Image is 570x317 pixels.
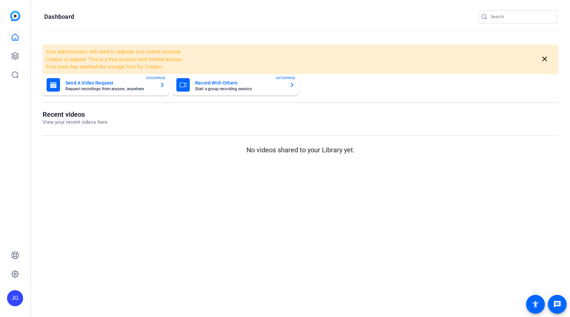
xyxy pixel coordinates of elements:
mat-card-subtitle: Start a group recording session [195,87,284,91]
span: Your administrator will need to upgrade your team's account [46,49,180,55]
mat-icon: close [540,55,549,63]
p: View your recent videos here [43,118,107,126]
mat-card-title: Send A Video Request [65,79,154,87]
input: Search [491,13,551,21]
li: Your team has reached the storage limit for Creator. [46,63,458,71]
li: Creator is expired. This is a free account with limited access. [46,56,458,63]
button: Send A Video RequestRequest recordings from anyone, anywhereENTERPRISE [43,74,169,96]
span: ENTERPRISE [276,75,295,81]
div: JG [7,290,23,306]
mat-icon: message [553,300,561,308]
mat-icon: accessibility [531,300,539,308]
h1: Recent videos [43,110,107,118]
mat-card-title: Record With Others [195,79,284,87]
img: blue-gradient.svg [10,11,20,21]
mat-card-subtitle: Request recordings from anyone, anywhere [65,87,154,91]
h1: Dashboard [44,13,74,21]
p: No videos shared to your Library yet. [43,145,558,155]
button: Record With OthersStart a group recording sessionENTERPRISE [172,74,299,96]
span: ENTERPRISE [146,75,166,81]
